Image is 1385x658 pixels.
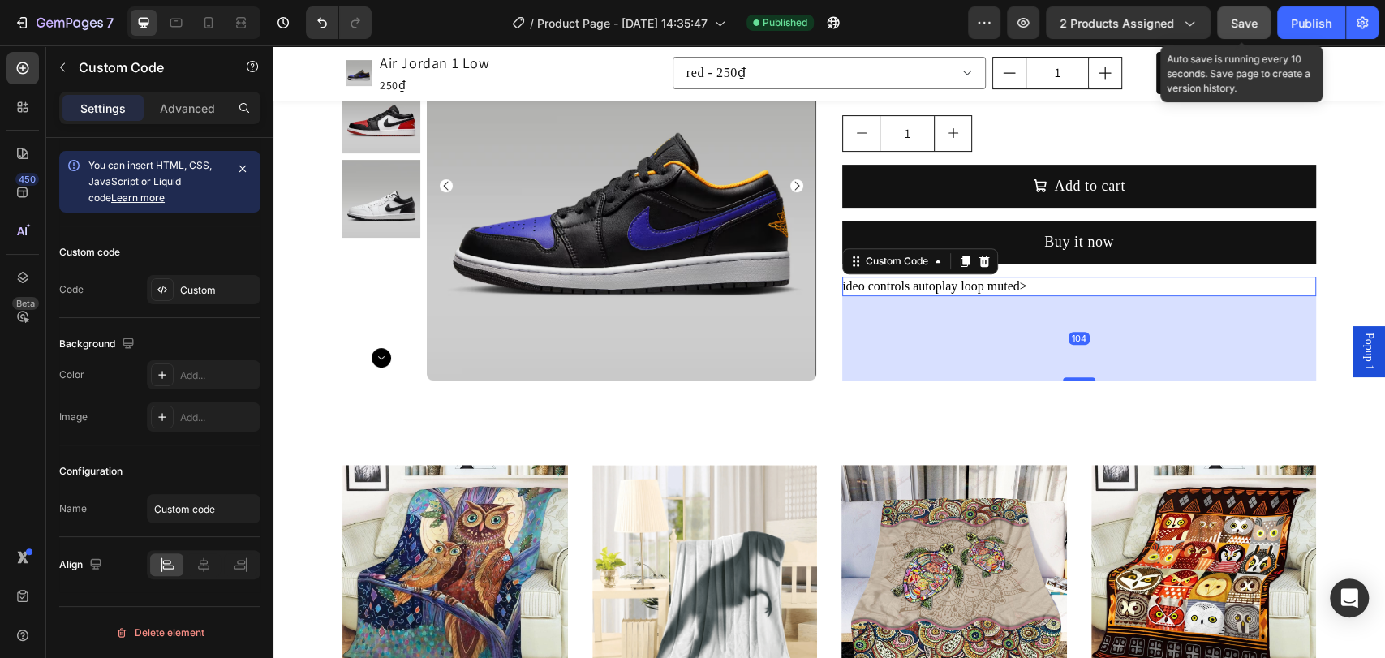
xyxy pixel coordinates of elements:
button: Carousel Back Arrow [166,134,179,147]
img: Dinosaur Shadow Sherpa Fleece Blanket VVCJZ [319,419,544,645]
button: Carousel Next Arrow [98,303,118,322]
div: Add to cart [781,129,852,153]
div: Publish [1291,15,1331,32]
button: Save [1217,6,1271,39]
span: Published [763,15,807,30]
span: Product Page - [DATE] 14:35:47 [537,15,708,32]
img: Owl Fleece Blanket QG130130FB [818,419,1043,645]
div: Add to cart [926,16,997,40]
a: Owl Fleece Blanket [818,419,1043,645]
div: Delete element [115,623,204,643]
button: Add to cart [569,119,1043,162]
div: Custom [180,283,256,298]
button: decrement [720,12,752,43]
div: Configuration [59,464,123,479]
input: quantity [752,12,815,43]
div: Name [59,501,87,516]
a: Owl Fleece Blanket [69,419,295,645]
div: 450 [15,173,39,186]
p: Settings [80,100,126,117]
button: Carousel Next Arrow [517,134,530,147]
button: increment [815,12,848,43]
button: 7 [6,6,121,39]
div: ideo controls autoplay loop muted> [569,231,1043,251]
button: Add to cart [883,6,1039,49]
div: 250₫ [105,30,218,50]
div: Color [59,368,84,382]
button: decrement [570,71,606,105]
h1: Air Jordan 1 Low [105,5,218,30]
iframe: Design area [273,45,1385,658]
span: Popup 1 [1087,287,1103,325]
img: Turtle Mandala NI1503008YH Fleece Blanket [568,419,794,645]
span: 2 products assigned [1060,15,1174,32]
div: Buy it now [771,185,841,209]
a: Dinosaur Shadow Fleece Blanket [319,419,544,645]
a: Learn more [111,191,165,204]
div: Image [59,410,88,424]
div: Custom code [59,245,120,260]
div: Beta [12,297,39,310]
span: / [530,15,534,32]
a: Turtle Fleece Blanket [568,419,794,645]
div: Undo/Redo [306,6,372,39]
div: Open Intercom Messenger [1330,578,1369,617]
button: 2 products assigned [1046,6,1211,39]
div: Add... [180,411,256,425]
p: 7 [106,13,114,32]
p: Advanced [160,100,215,117]
span: Save [1231,16,1258,30]
img: Torinland Owl Fleece Blanket DC220217F [69,419,295,645]
input: quantity [606,71,661,105]
div: Code [59,282,84,297]
div: Custom Code [589,209,658,223]
span: You can insert HTML, CSS, JavaScript or Liquid code [88,159,212,204]
button: Delete element [59,620,260,646]
p: Custom Code [79,58,217,77]
div: 104 [795,286,816,299]
div: Add... [180,368,256,383]
button: increment [661,71,698,105]
div: Background [59,333,138,355]
button: Publish [1277,6,1345,39]
button: Buy it now [569,175,1043,218]
div: Align [59,554,105,576]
